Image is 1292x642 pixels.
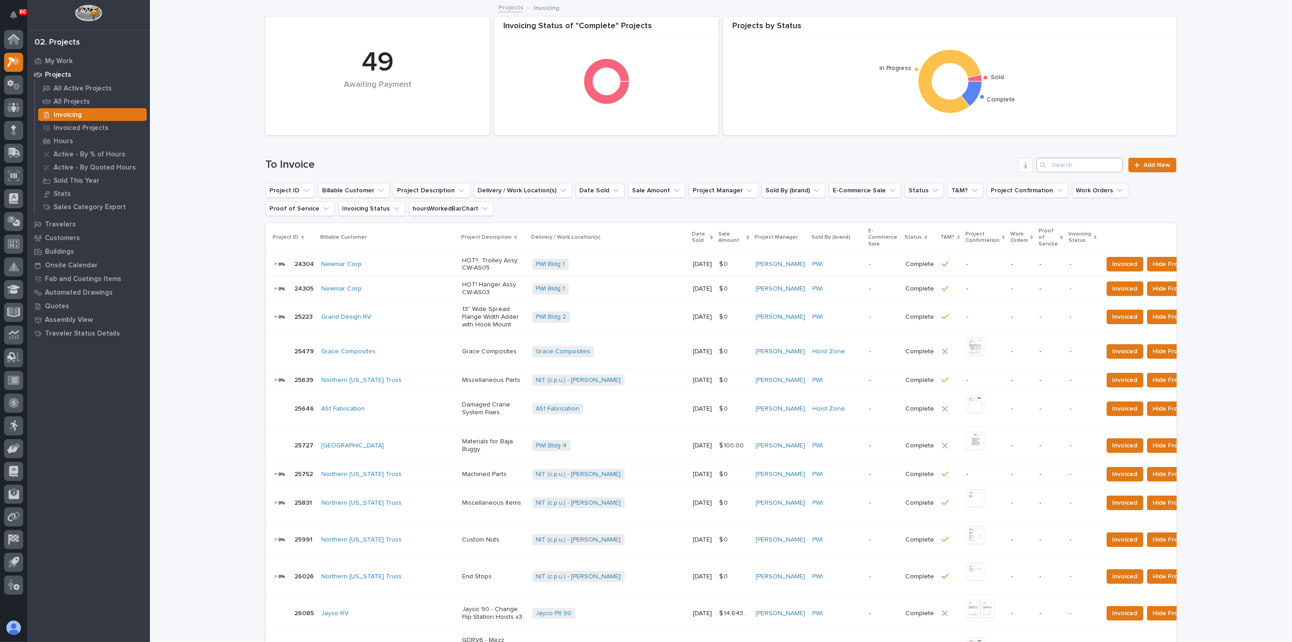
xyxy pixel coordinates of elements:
[1147,373,1202,387] button: Hide From List
[35,148,150,160] a: Active - By % of Hours
[1039,536,1062,544] p: -
[1011,285,1032,293] p: -
[462,573,525,581] p: End Stops
[1011,313,1032,321] p: -
[54,164,136,172] p: Active - By Quoted Hours
[1153,346,1196,357] span: Hide From List
[27,68,150,81] a: Projects
[906,348,934,356] p: Complete
[45,261,98,270] p: Onsite Calendar
[45,221,76,229] p: Travelers
[11,11,23,25] div: Notifications60
[1153,283,1196,294] span: Hide From List
[4,618,23,637] button: users-avatar
[1153,311,1196,322] span: Hide From List
[295,534,315,544] p: 25991
[723,21,1177,36] div: Projects by Status
[720,608,750,617] p: $ 14,643.00
[322,499,402,507] a: Northern [US_STATE] Truss
[1011,499,1032,507] p: -
[1147,569,1202,584] button: Hide From List
[266,558,1216,595] tr: 2602626026 Northern [US_STATE] Truss End StopsNIT (c.p.u.) - [PERSON_NAME] [DATE]$ 0$ 0 [PERSON_N...
[27,245,150,258] a: Buildings
[870,536,899,544] p: -
[756,376,805,384] a: [PERSON_NAME]
[45,57,73,65] p: My Work
[462,281,525,296] p: HOT! Hanger Assy. CW-AS03
[906,610,934,617] p: Complete
[1011,376,1032,384] p: -
[1113,571,1138,582] span: Invoiced
[45,275,121,283] p: Fab and Coatings Items
[1072,183,1128,198] button: Work Orders
[1107,281,1143,296] button: Invoiced
[1070,536,1096,544] p: -
[54,124,109,132] p: Invoiced Projects
[987,183,1068,198] button: Project Confirmation
[1070,573,1096,581] p: -
[693,376,712,384] p: [DATE]
[54,111,82,119] p: Invoicing
[905,183,944,198] button: Status
[1147,532,1202,547] button: Hide From List
[1070,313,1096,321] p: -
[318,183,390,198] button: Billable Customer
[322,536,402,544] a: Northern [US_STATE] Truss
[870,610,899,617] p: -
[756,573,805,581] a: [PERSON_NAME]
[720,440,746,450] p: $ 100.00
[295,311,315,321] p: 25223
[295,375,316,384] p: 25639
[1039,471,1062,478] p: -
[266,183,315,198] button: Project ID
[35,121,150,134] a: Invoiced Projects
[1039,499,1062,507] p: -
[991,75,1004,81] text: Sold
[1147,467,1202,481] button: Hide From List
[948,183,984,198] button: T&M?
[1113,283,1138,294] span: Invoiced
[35,38,80,48] div: 02. Projects
[813,442,823,450] a: PWI
[1144,162,1171,168] span: Add New
[1070,261,1096,268] p: -
[27,313,150,326] a: Assembly View
[870,442,899,450] p: -
[462,438,525,453] p: Materials for Baja Buggy
[462,536,525,544] p: Custom Nuts
[35,82,150,95] a: All Active Projects
[1107,606,1143,621] button: Invoiced
[1113,403,1138,414] span: Invoiced
[266,370,1216,391] tr: 2563925639 Northern [US_STATE] Truss Miscellaneous PartsNIT (c.p.u.) - [PERSON_NAME] [DATE]$ 0$ 0...
[45,316,93,324] p: Assembly View
[1113,608,1138,619] span: Invoiced
[54,190,71,198] p: Stats
[813,285,823,293] a: PWI
[1039,573,1062,581] p: -
[1039,348,1062,356] p: -
[462,306,525,328] p: 13" Wide Spread Flange Width Adder with Hook Mount
[393,183,470,198] button: Project Description
[27,299,150,313] a: Quotes
[1107,532,1143,547] button: Invoiced
[322,610,349,617] a: Jayco RV
[462,376,525,384] p: Miscellaneous Parts
[1113,346,1138,357] span: Invoiced
[536,499,621,507] a: NIT (c.p.u.) - [PERSON_NAME]
[54,137,73,145] p: Hours
[813,313,823,321] a: PWI
[75,5,102,21] img: Workspace Logo
[1128,158,1176,172] a: Add New
[1039,313,1062,321] p: -
[693,610,712,617] p: [DATE]
[813,499,823,507] a: PWI
[1011,442,1032,450] p: -
[1113,497,1138,508] span: Invoiced
[870,471,899,478] p: -
[1147,496,1202,510] button: Hide From List
[1147,257,1202,271] button: Hide From List
[880,65,912,71] text: In Progress
[1070,376,1096,384] p: -
[720,283,730,293] p: $ 0
[720,571,730,581] p: $ 0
